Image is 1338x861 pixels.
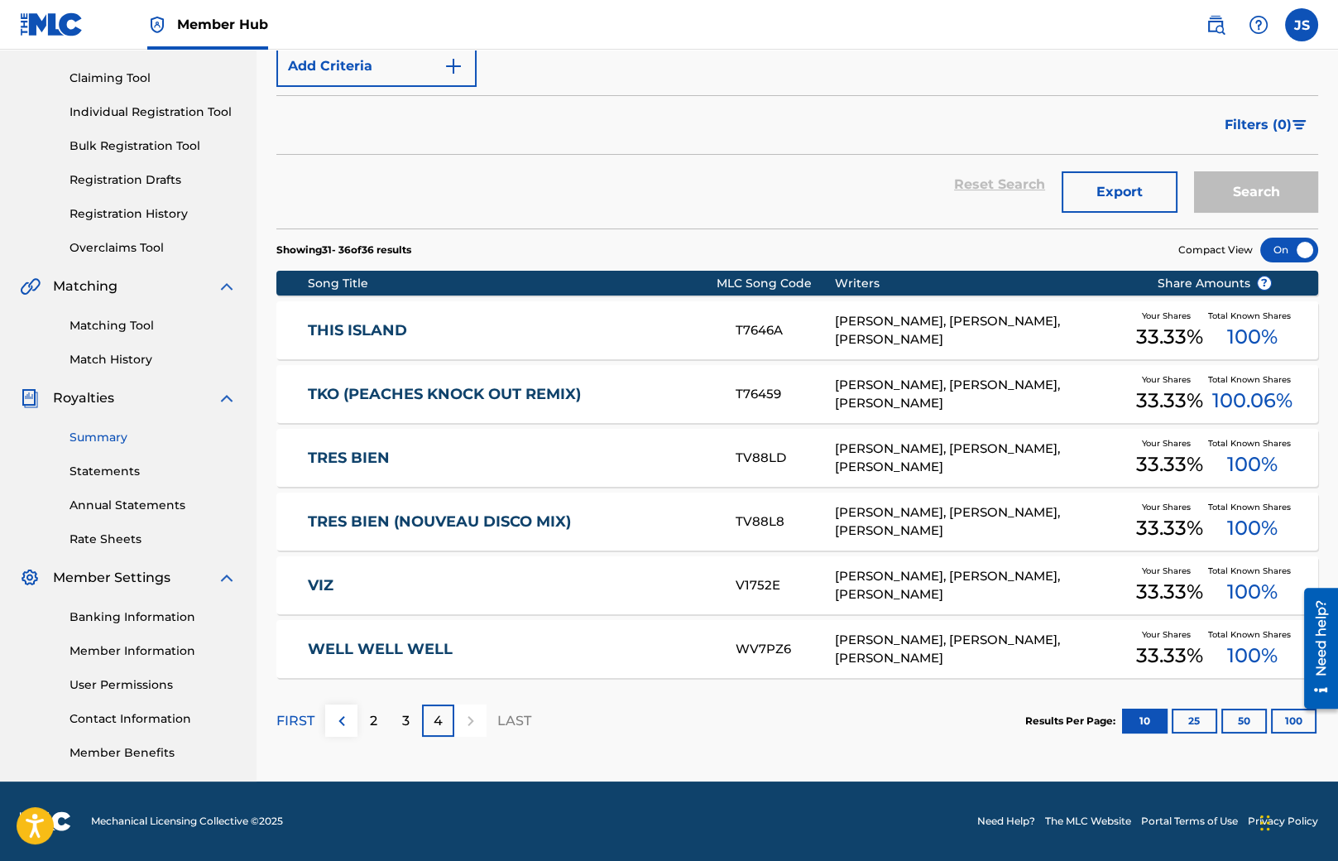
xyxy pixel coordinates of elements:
img: Member Settings [20,568,40,588]
p: Showing 31 - 36 of 36 results [276,243,411,257]
div: User Menu [1285,8,1318,41]
img: Royalties [20,388,40,408]
button: 25 [1172,709,1217,734]
span: Royalties [53,388,114,408]
a: WELL WELL WELL [308,640,714,659]
img: 9d2ae6d4665cec9f34b9.svg [444,56,463,76]
img: search [1206,15,1225,35]
button: 10 [1122,709,1168,734]
span: 33.33 % [1136,641,1203,671]
span: Total Known Shares [1208,437,1297,450]
a: Registration Drafts [70,171,237,189]
iframe: Chat Widget [1255,782,1338,861]
p: 4 [434,711,443,731]
span: 100 % [1227,513,1278,543]
a: Bulk Registration Tool [70,137,237,155]
p: LAST [497,711,531,731]
a: Individual Registration Tool [70,103,237,121]
span: 100 % [1227,450,1278,479]
a: TRES BIEN [308,449,714,468]
div: [PERSON_NAME], [PERSON_NAME], [PERSON_NAME] [835,503,1132,541]
img: MLC Logo [20,12,84,36]
button: Export [1062,171,1177,213]
div: V1752E [736,576,835,595]
span: ? [1258,277,1271,290]
img: expand [217,388,237,408]
span: Total Known Shares [1208,310,1297,322]
img: expand [217,277,237,296]
span: Member Hub [177,15,268,34]
span: Member Settings [53,568,170,588]
a: Matching Tool [70,317,237,334]
button: Add Criteria [276,46,477,87]
iframe: Resource Center [1292,582,1338,715]
span: Total Known Shares [1208,628,1297,641]
span: Mechanical Licensing Collective © 2025 [91,814,283,829]
img: expand [217,568,237,588]
a: Overclaims Tool [70,239,237,257]
a: Match History [70,351,237,368]
a: Contact Information [70,710,237,728]
span: Share Amounts [1158,275,1272,292]
span: 33.33 % [1136,513,1203,543]
a: Need Help? [977,814,1035,829]
span: 33.33 % [1136,386,1203,416]
div: WV7PZ6 [736,640,835,659]
a: Claiming Tool [70,70,237,87]
a: Annual Statements [70,497,237,514]
span: Your Shares [1142,373,1197,386]
div: Help [1242,8,1275,41]
a: User Permissions [70,676,237,694]
div: [PERSON_NAME], [PERSON_NAME], [PERSON_NAME] [835,376,1132,413]
a: Banking Information [70,608,237,626]
a: Public Search [1199,8,1232,41]
a: Rate Sheets [70,531,237,548]
a: VIZ [308,576,714,595]
button: Filters (0) [1215,104,1318,146]
a: Registration History [70,205,237,223]
img: help [1249,15,1268,35]
span: Total Known Shares [1208,565,1297,577]
span: 100 % [1227,641,1278,671]
span: Compact View [1178,243,1253,257]
img: Top Rightsholder [147,15,167,35]
a: THIS ISLAND [308,321,714,340]
span: 33.33 % [1136,450,1203,479]
span: Matching [53,277,117,296]
span: Your Shares [1142,565,1197,577]
button: 100 [1271,709,1316,734]
a: Portal Terms of Use [1141,814,1238,829]
span: Your Shares [1142,437,1197,450]
img: left [332,711,352,731]
span: Your Shares [1142,501,1197,513]
span: Your Shares [1142,310,1197,322]
img: filter [1292,120,1307,130]
span: 100.06 % [1212,386,1292,416]
div: TV88L8 [736,512,835,532]
div: [PERSON_NAME], [PERSON_NAME], [PERSON_NAME] [835,312,1132,349]
img: logo [20,811,71,831]
p: 2 [370,711,377,731]
div: Drag [1260,798,1270,848]
a: Statements [70,463,237,480]
button: 50 [1221,709,1267,734]
a: Summary [70,429,237,446]
span: 100 % [1227,322,1278,352]
a: Privacy Policy [1248,814,1318,829]
span: Filters ( 0 ) [1225,115,1292,135]
a: Member Information [70,642,237,660]
div: [PERSON_NAME], [PERSON_NAME], [PERSON_NAME] [835,567,1132,604]
p: FIRST [276,711,314,731]
span: 33.33 % [1136,577,1203,607]
a: Member Benefits [70,744,237,762]
div: [PERSON_NAME], [PERSON_NAME], [PERSON_NAME] [835,631,1132,668]
p: Results Per Page: [1025,714,1120,729]
div: TV88LD [736,449,835,468]
div: T76459 [736,385,835,404]
img: Matching [20,277,41,296]
p: 3 [402,711,410,731]
div: MLC Song Code [717,275,836,292]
